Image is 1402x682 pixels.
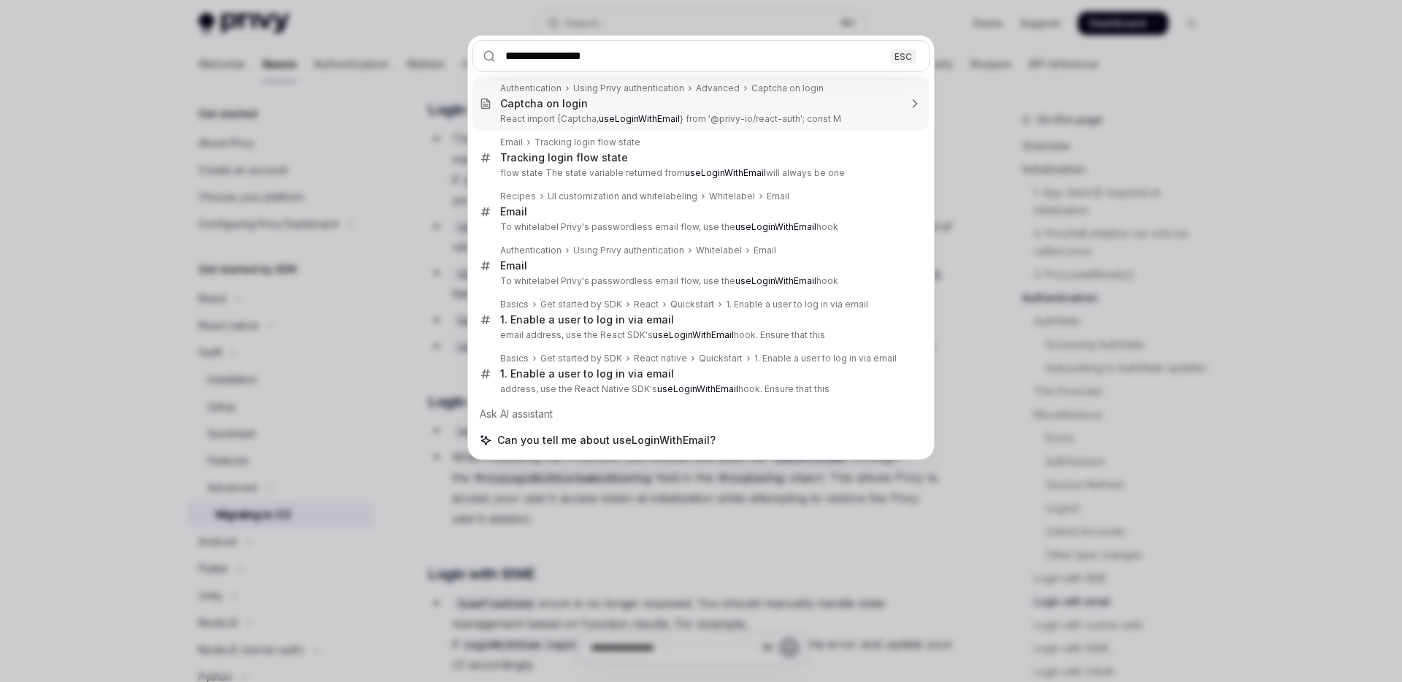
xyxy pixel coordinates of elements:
div: 1. Enable a user to log in via email [726,299,868,310]
div: Using Privy authentication [573,245,684,256]
div: Ask AI assistant [472,401,930,427]
div: Quickstart [670,299,714,310]
div: Authentication [500,83,562,94]
div: Get started by SDK [540,353,622,364]
div: Whitelabel [696,245,742,256]
div: 1. Enable a user to log in via email [500,367,674,380]
b: useLoginWithEmail [685,167,766,178]
b: useLoginWithEmail [599,113,680,124]
div: React native [634,353,687,364]
div: Basics [500,353,529,364]
div: Email [767,191,789,202]
div: Email [500,259,527,272]
b: useLoginWithEmail [735,221,816,232]
div: Quickstart [699,353,743,364]
div: Basics [500,299,529,310]
b: useLoginWithEmail [653,329,734,340]
p: flow state The state variable returned from will always be one [500,167,899,179]
div: Get started by SDK [540,299,622,310]
div: Tracking login flow state [500,151,628,164]
b: useLoginWithEmail [657,383,738,394]
div: Captcha on login [500,97,588,110]
div: Email [754,245,776,256]
p: To whitelabel Privy's passwordless email flow, use the hook [500,221,899,233]
div: 1. Enable a user to log in via email [500,313,674,326]
div: Whitelabel [709,191,755,202]
div: Email [500,137,523,148]
span: Can you tell me about useLoginWithEmail? [497,433,716,448]
p: To whitelabel Privy's passwordless email flow, use the hook [500,275,899,287]
div: Using Privy authentication [573,83,684,94]
div: Recipes [500,191,536,202]
p: address, use the React Native SDK's hook. Ensure that this [500,383,899,395]
div: UI customization and whitelabeling [548,191,697,202]
div: 1. Enable a user to log in via email [754,353,897,364]
p: email address, use the React SDK's hook. Ensure that this [500,329,899,341]
div: Authentication [500,245,562,256]
div: Tracking login flow state [535,137,640,148]
div: Email [500,205,527,218]
div: ESC [890,48,916,64]
div: Advanced [696,83,740,94]
p: React import {Captcha, } from '@privy-io/react-auth'; const M [500,113,899,125]
b: useLoginWithEmail [735,275,816,286]
div: React [634,299,659,310]
div: Captcha on login [751,83,824,94]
